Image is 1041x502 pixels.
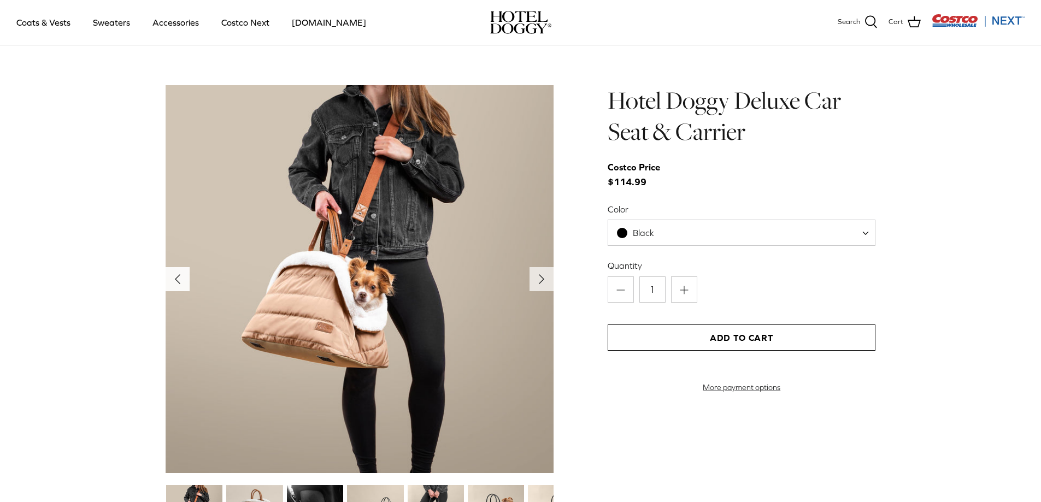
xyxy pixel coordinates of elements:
a: Search [838,15,878,29]
a: hoteldoggy.com hoteldoggycom [490,11,551,34]
a: Visit Costco Next [932,21,1025,29]
h1: Hotel Doggy Deluxe Car Seat & Carrier [608,85,875,147]
label: Quantity [608,259,875,271]
span: Black [633,228,654,238]
button: Previous [166,267,190,291]
span: Black [608,227,676,239]
span: Black [608,220,875,246]
img: Costco Next [932,14,1025,27]
input: Quantity [639,276,666,303]
a: Coats & Vests [7,4,80,41]
a: [DOMAIN_NAME] [282,4,376,41]
a: Costco Next [211,4,279,41]
a: More payment options [608,383,875,392]
img: hoteldoggycom [490,11,551,34]
button: Next [530,267,554,291]
span: Search [838,16,860,28]
span: Cart [889,16,903,28]
div: Costco Price [608,160,660,175]
label: Color [608,203,875,215]
span: $114.99 [608,160,671,190]
a: Cart [889,15,921,29]
a: Sweaters [83,4,140,41]
a: Accessories [143,4,209,41]
button: Add to Cart [608,324,875,351]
